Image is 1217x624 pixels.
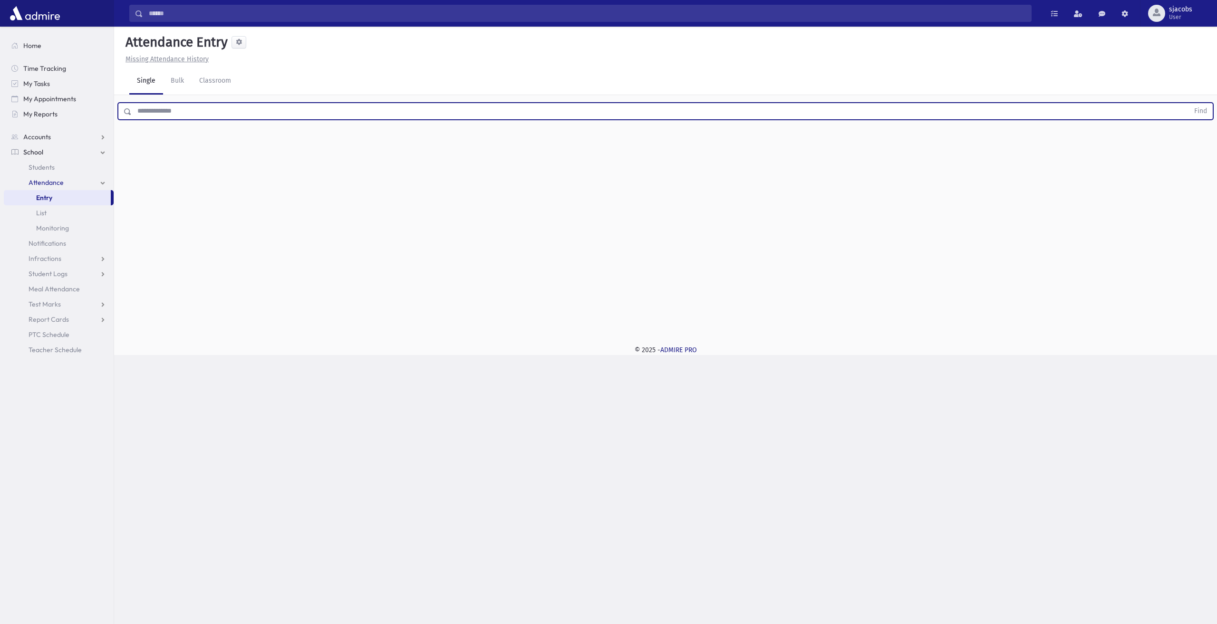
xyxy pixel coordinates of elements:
span: Time Tracking [23,64,66,73]
span: Attendance [29,178,64,187]
span: Entry [36,193,52,202]
a: Classroom [192,68,239,95]
u: Missing Attendance History [126,55,209,63]
span: Notifications [29,239,66,248]
span: Monitoring [36,224,69,232]
a: Bulk [163,68,192,95]
span: School [23,148,43,156]
input: Search [143,5,1031,22]
button: Find [1188,103,1213,119]
h5: Attendance Entry [122,34,228,50]
span: My Appointments [23,95,76,103]
a: Home [4,38,114,53]
span: Teacher Schedule [29,346,82,354]
img: AdmirePro [8,4,62,23]
span: Students [29,163,55,172]
a: ADMIRE PRO [660,346,697,354]
a: My Tasks [4,76,114,91]
a: Attendance [4,175,114,190]
a: Meal Attendance [4,281,114,297]
a: Missing Attendance History [122,55,209,63]
a: Monitoring [4,221,114,236]
a: Students [4,160,114,175]
span: List [36,209,47,217]
span: sjacobs [1169,6,1192,13]
div: © 2025 - [129,345,1202,355]
a: Teacher Schedule [4,342,114,357]
span: Accounts [23,133,51,141]
span: Test Marks [29,300,61,308]
span: Report Cards [29,315,69,324]
a: Infractions [4,251,114,266]
span: My Tasks [23,79,50,88]
a: Student Logs [4,266,114,281]
span: My Reports [23,110,58,118]
span: Infractions [29,254,61,263]
a: Entry [4,190,111,205]
span: Meal Attendance [29,285,80,293]
span: User [1169,13,1192,21]
a: Notifications [4,236,114,251]
a: Single [129,68,163,95]
a: Time Tracking [4,61,114,76]
span: Student Logs [29,269,68,278]
a: Report Cards [4,312,114,327]
a: PTC Schedule [4,327,114,342]
a: My Appointments [4,91,114,106]
a: Accounts [4,129,114,144]
a: List [4,205,114,221]
span: PTC Schedule [29,330,69,339]
a: My Reports [4,106,114,122]
span: Home [23,41,41,50]
a: Test Marks [4,297,114,312]
a: School [4,144,114,160]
